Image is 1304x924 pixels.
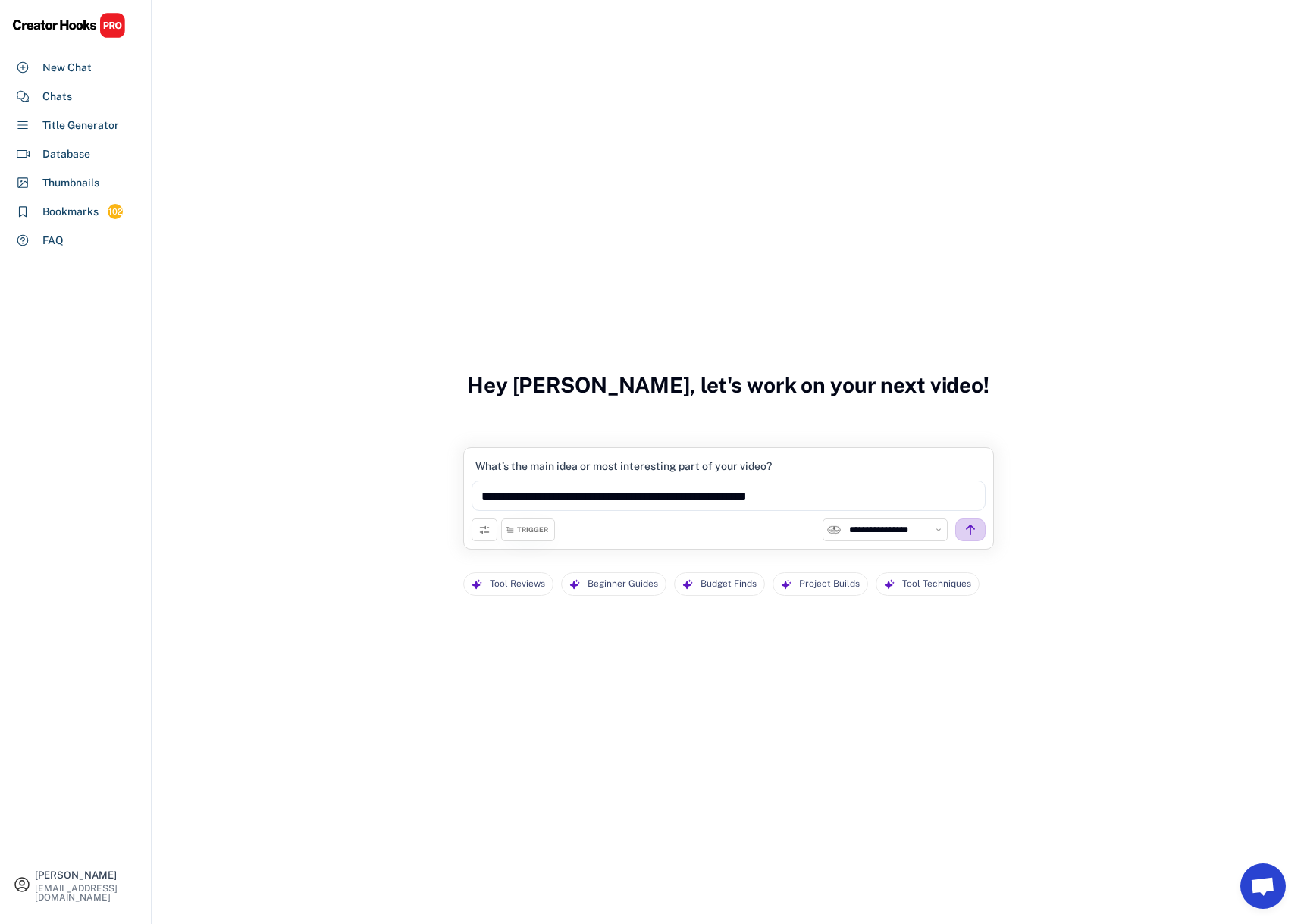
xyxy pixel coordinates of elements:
a: Open chat [1240,863,1286,909]
div: Tool Reviews [490,573,545,595]
div: 102 [108,205,123,218]
div: Title Generator [42,117,119,133]
div: TRIGGER [517,525,548,535]
div: FAQ [42,233,64,249]
img: CHPRO%20Logo.svg [12,12,126,39]
div: Bookmarks [42,204,99,220]
div: What’s the main idea or most interesting part of your video? [475,459,772,473]
div: Tool Techniques [902,573,971,595]
div: Database [42,146,90,162]
div: Beginner Guides [588,573,658,595]
div: Thumbnails [42,175,99,191]
div: Chats [42,89,72,105]
div: [PERSON_NAME] [35,870,138,880]
div: New Chat [42,60,92,76]
div: Budget Finds [701,573,757,595]
div: Project Builds [799,573,860,595]
div: [EMAIL_ADDRESS][DOMAIN_NAME] [35,884,138,902]
img: unnamed.jpg [827,523,841,537]
h3: Hey [PERSON_NAME], let's work on your next video! [467,356,989,414]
